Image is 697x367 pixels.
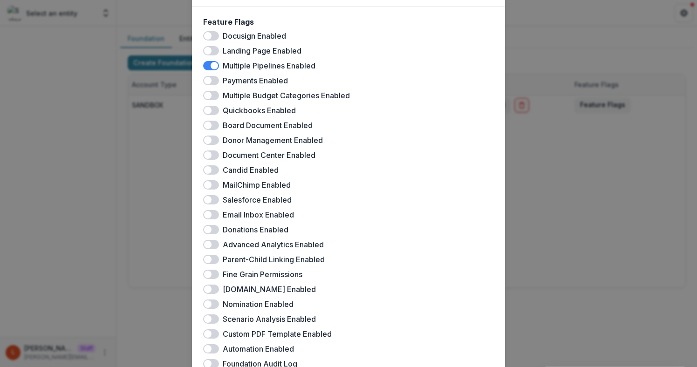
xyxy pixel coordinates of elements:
[223,179,291,190] label: MailChimp Enabled
[223,150,315,161] label: Document Center Enabled
[223,45,301,56] label: Landing Page Enabled
[223,239,324,250] label: Advanced Analytics Enabled
[223,254,325,265] label: Parent-Child Linking Enabled
[223,60,315,71] label: Multiple Pipelines Enabled
[223,343,294,354] label: Automation Enabled
[223,328,332,340] label: Custom PDF Template Enabled
[223,284,316,295] label: [DOMAIN_NAME] Enabled
[223,105,296,116] label: Quickbooks Enabled
[223,164,279,176] label: Candid Enabled
[223,90,350,101] label: Multiple Budget Categories Enabled
[223,135,323,146] label: Donor Management Enabled
[223,30,286,41] label: Docusign Enabled
[223,269,302,280] label: Fine Grain Permissions
[223,299,294,310] label: Nomination Enabled
[223,194,292,205] label: Salesforce Enabled
[223,224,288,235] label: Donations Enabled
[223,75,288,86] label: Payments Enabled
[203,18,254,27] h2: Feature Flags
[223,209,294,220] label: Email Inbox Enabled
[223,313,316,325] label: Scenario Analysis Enabled
[223,120,313,131] label: Board Document Enabled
